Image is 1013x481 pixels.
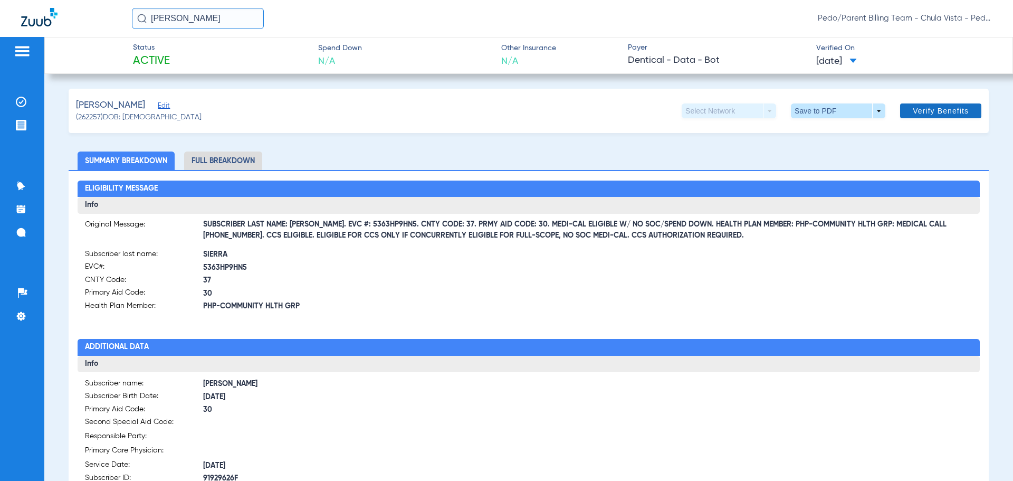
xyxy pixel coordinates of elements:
[85,445,203,459] span: Primary Care Physician:
[76,112,202,123] span: (262257) DOB: [DEMOGRAPHIC_DATA]
[85,275,203,288] span: CNTY Code:
[318,43,362,54] span: Spend Down
[203,301,529,312] span: PHP-COMMUNITY HLTH GRP
[203,392,529,403] span: [DATE]
[78,356,979,373] h3: Info
[203,262,529,273] span: 5363HP9HN5
[203,249,529,260] span: SIERRA
[85,378,203,391] span: Subscriber name:
[85,417,203,431] span: Second Special Aid Code:
[78,181,979,197] h2: Eligibility Message
[85,391,203,404] span: Subscriber Birth Date:
[137,14,147,23] img: Search Icon
[85,287,203,300] span: Primary Aid Code:
[203,275,529,286] span: 37
[78,339,979,356] h2: Additional Data
[133,42,170,53] span: Status
[628,54,807,67] span: Dentical - Data - Bot
[203,460,529,471] span: [DATE]
[816,55,857,68] span: [DATE]
[76,99,145,112] span: [PERSON_NAME]
[900,103,981,118] button: Verify Benefits
[501,55,556,68] span: N/A
[501,43,556,54] span: Other Insurance
[78,152,175,170] li: Summary Breakdown
[818,13,992,24] span: Pedo/Parent Billing Team - Chula Vista - Pedo | The Super Dentists
[203,225,972,236] span: SUBSCRIBER LAST NAME: [PERSON_NAME]. EVC #: 5363HP9HN5. CNTY CODE: 37. PRMY AID CODE: 30. MEDI-CA...
[203,288,529,299] span: 30
[85,404,203,417] span: Primary Aid Code:
[158,102,167,112] span: Edit
[816,43,996,54] span: Verified On
[913,107,969,115] span: Verify Benefits
[132,8,264,29] input: Search for patients
[628,42,807,53] span: Payer
[960,430,1013,481] iframe: Chat Widget
[85,249,203,262] span: Subscriber last name:
[791,103,885,118] button: Save to PDF
[318,55,362,68] span: N/A
[133,54,170,69] span: Active
[85,300,203,314] span: Health Plan Member:
[203,404,529,416] span: 30
[21,8,58,26] img: Zuub Logo
[85,261,203,275] span: EVC#:
[85,459,203,473] span: Service Date:
[14,45,31,58] img: hamburger-icon
[184,152,262,170] li: Full Breakdown
[78,197,979,214] h3: Info
[85,219,203,236] span: Original Message:
[203,379,529,390] span: [PERSON_NAME]
[85,431,203,445] span: Responsible Party:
